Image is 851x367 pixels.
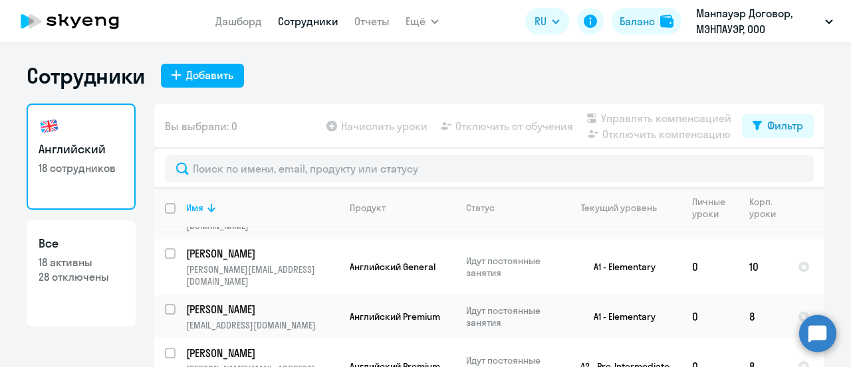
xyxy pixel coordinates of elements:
div: Продукт [350,202,455,214]
h3: Все [39,235,124,252]
td: 10 [739,239,787,295]
img: english [39,115,60,137]
a: Дашборд [215,15,262,28]
div: Личные уроки [692,196,738,220]
button: Добавить [161,64,244,88]
span: Ещё [406,13,425,29]
p: Идут постоянные занятия [466,255,557,279]
h3: Английский [39,141,124,158]
span: Английский Premium [350,311,440,323]
button: Балансbalance [612,8,681,35]
div: Корп. уроки [749,196,778,220]
button: Фильтр [742,114,814,138]
p: [PERSON_NAME] [186,346,336,360]
div: Статус [466,202,495,214]
input: Поиск по имени, email, продукту или статусу [165,155,814,182]
span: Вы выбрали: 0 [165,118,237,134]
div: Имя [186,202,203,214]
div: Статус [466,202,557,214]
h1: Сотрудники [27,62,145,89]
div: Добавить [186,67,233,83]
td: 8 [739,295,787,338]
td: 0 [681,295,739,338]
span: Английский General [350,261,435,273]
span: RU [535,13,547,29]
a: [PERSON_NAME] [186,302,338,317]
p: [EMAIL_ADDRESS][DOMAIN_NAME] [186,319,338,331]
div: Баланс [620,13,655,29]
div: Имя [186,202,338,214]
div: Текущий уровень [581,202,657,214]
p: Идут постоянные занятия [466,305,557,329]
div: Личные уроки [692,196,729,220]
a: Сотрудники [278,15,338,28]
p: Манпауэр Договор, МЭНПАУЭР, ООО [696,5,820,37]
p: 28 отключены [39,269,124,284]
td: 0 [681,239,739,295]
div: Корп. уроки [749,196,787,220]
a: [PERSON_NAME] [186,246,338,261]
td: A1 - Elementary [558,239,681,295]
button: Манпауэр Договор, МЭНПАУЭР, ООО [689,5,840,37]
a: Отчеты [354,15,390,28]
td: A1 - Elementary [558,295,681,338]
div: Фильтр [767,117,803,133]
p: 18 активны [39,255,124,269]
p: [PERSON_NAME] [186,246,336,261]
p: 18 сотрудников [39,161,124,175]
p: [PERSON_NAME] [186,302,336,317]
button: Ещё [406,8,439,35]
p: [PERSON_NAME][EMAIL_ADDRESS][DOMAIN_NAME] [186,263,338,287]
a: Английский18 сотрудников [27,104,136,210]
div: Текущий уровень [568,202,681,214]
a: [PERSON_NAME] [186,346,338,360]
div: Продукт [350,202,386,214]
a: Все18 активны28 отключены [27,220,136,327]
img: balance [660,15,673,28]
button: RU [525,8,569,35]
